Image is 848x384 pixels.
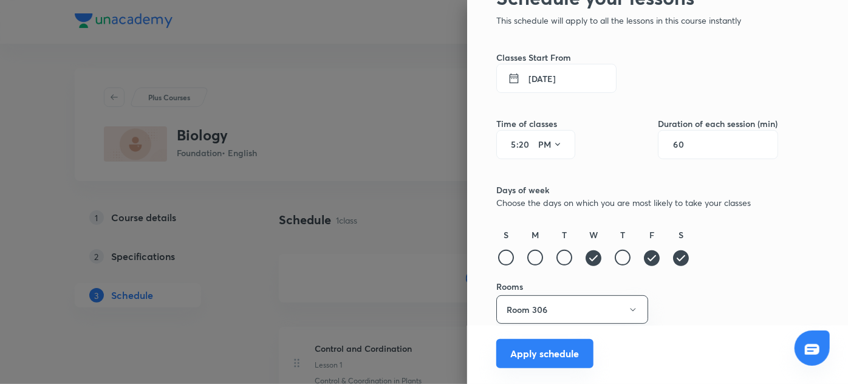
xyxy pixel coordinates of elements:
[496,117,575,130] h6: Time of classes
[496,280,778,293] h6: Rooms
[532,228,539,241] h6: M
[496,295,648,324] button: Room 306
[504,228,508,241] h6: S
[496,64,617,93] button: [DATE]
[496,130,575,159] div: :
[496,183,778,196] h6: Days of week
[496,339,593,368] button: Apply schedule
[620,228,625,241] h6: T
[496,196,778,209] p: Choose the days on which you are most likely to take your classes
[562,228,567,241] h6: T
[679,228,683,241] h6: S
[496,51,778,64] h6: Classes Start From
[649,228,654,241] h6: F
[533,135,567,154] button: PM
[658,117,778,130] h6: Duration of each session (min)
[589,228,598,241] h6: W
[496,14,778,27] p: This schedule will apply to all the lessons in this course instantly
